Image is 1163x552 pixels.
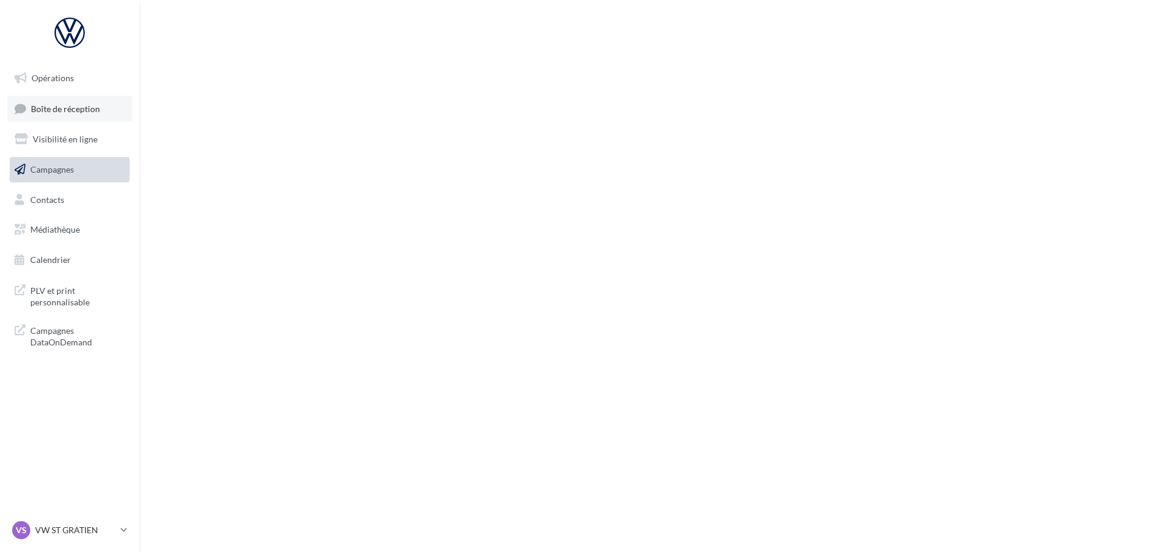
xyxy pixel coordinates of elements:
span: Calendrier [30,254,71,265]
a: Campagnes DataOnDemand [7,318,132,353]
span: Opérations [31,73,74,83]
a: Contacts [7,187,132,213]
span: VS [16,524,27,536]
a: Opérations [7,65,132,91]
span: Campagnes [30,164,74,175]
span: Contacts [30,194,64,204]
span: Boîte de réception [31,103,100,113]
span: Campagnes DataOnDemand [30,322,125,348]
span: PLV et print personnalisable [30,282,125,308]
a: Boîte de réception [7,96,132,122]
a: PLV et print personnalisable [7,278,132,313]
a: Médiathèque [7,217,132,242]
span: Visibilité en ligne [33,134,98,144]
a: Campagnes [7,157,132,182]
span: Médiathèque [30,224,80,234]
a: Visibilité en ligne [7,127,132,152]
a: Calendrier [7,247,132,273]
a: VS VW ST GRATIEN [10,519,130,542]
p: VW ST GRATIEN [35,524,116,536]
